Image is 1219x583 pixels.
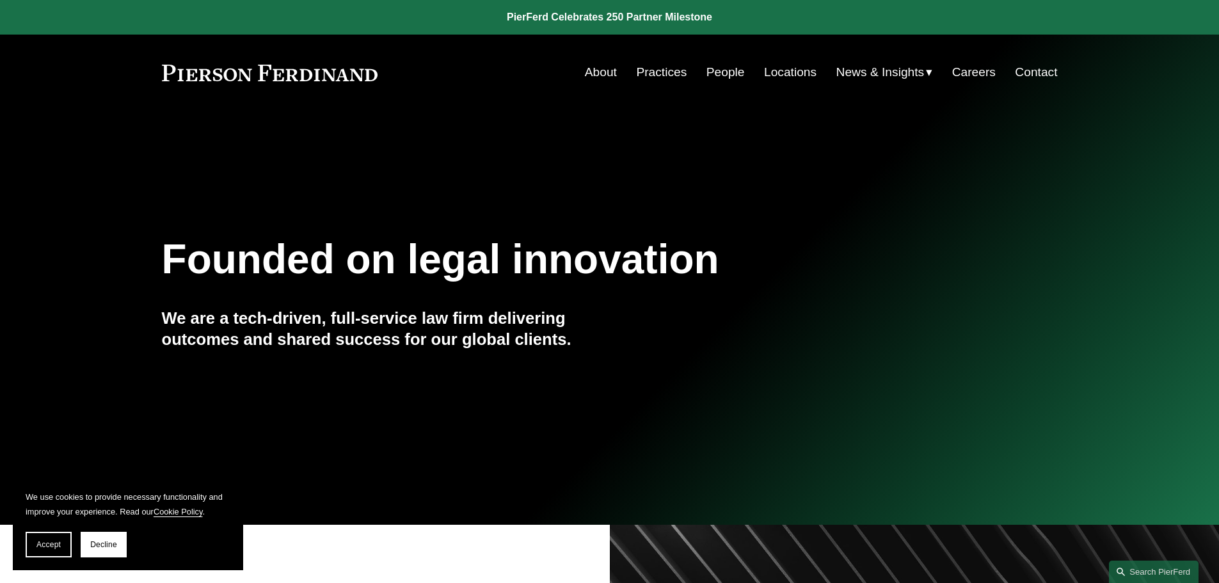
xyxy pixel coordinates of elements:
[162,236,909,283] h1: Founded on legal innovation
[706,60,745,84] a: People
[1015,60,1057,84] a: Contact
[585,60,617,84] a: About
[90,540,117,549] span: Decline
[836,61,925,84] span: News & Insights
[36,540,61,549] span: Accept
[836,60,933,84] a: folder dropdown
[162,308,610,349] h4: We are a tech-driven, full-service law firm delivering outcomes and shared success for our global...
[154,507,203,516] a: Cookie Policy
[952,60,996,84] a: Careers
[26,490,230,519] p: We use cookies to provide necessary functionality and improve your experience. Read our .
[636,60,687,84] a: Practices
[26,532,72,557] button: Accept
[764,60,817,84] a: Locations
[81,532,127,557] button: Decline
[1109,561,1199,583] a: Search this site
[13,477,243,570] section: Cookie banner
